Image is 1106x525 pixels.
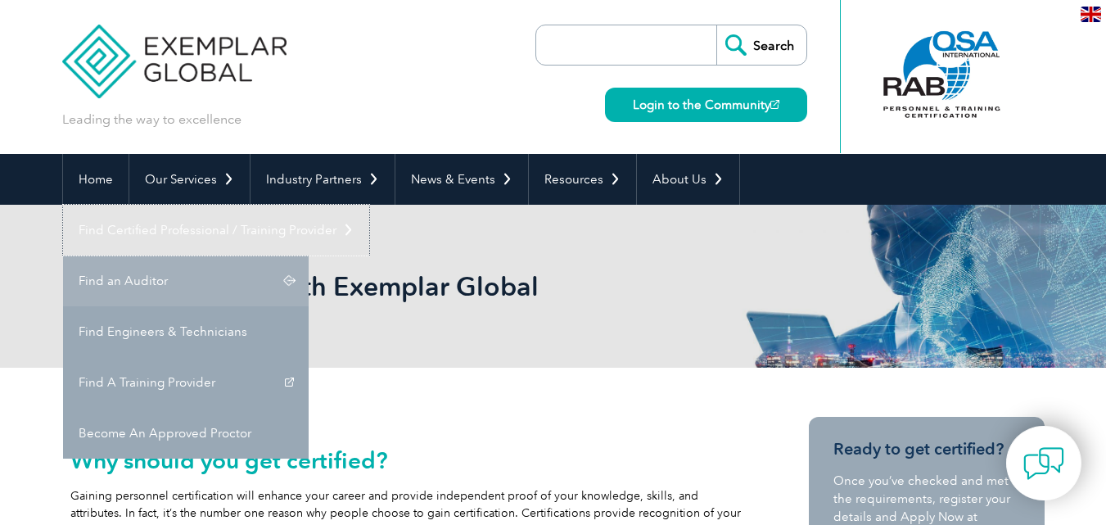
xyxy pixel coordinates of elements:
[1023,443,1064,484] img: contact-chat.png
[605,88,807,122] a: Login to the Community
[62,270,691,302] h1: Getting Certified with Exemplar Global
[395,154,528,205] a: News & Events
[70,447,742,473] h2: Why should you get certified?
[770,100,779,109] img: open_square.png
[529,154,636,205] a: Resources
[63,408,309,459] a: Become An Approved Proctor
[833,439,1020,459] h3: Ready to get certified?
[1081,7,1101,22] img: en
[63,205,369,256] a: Find Certified Professional / Training Provider
[63,256,309,306] a: Find an Auditor
[637,154,739,205] a: About Us
[129,154,250,205] a: Our Services
[63,154,129,205] a: Home
[251,154,395,205] a: Industry Partners
[716,25,806,65] input: Search
[62,111,242,129] p: Leading the way to excellence
[63,357,309,408] a: Find A Training Provider
[63,306,309,357] a: Find Engineers & Technicians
